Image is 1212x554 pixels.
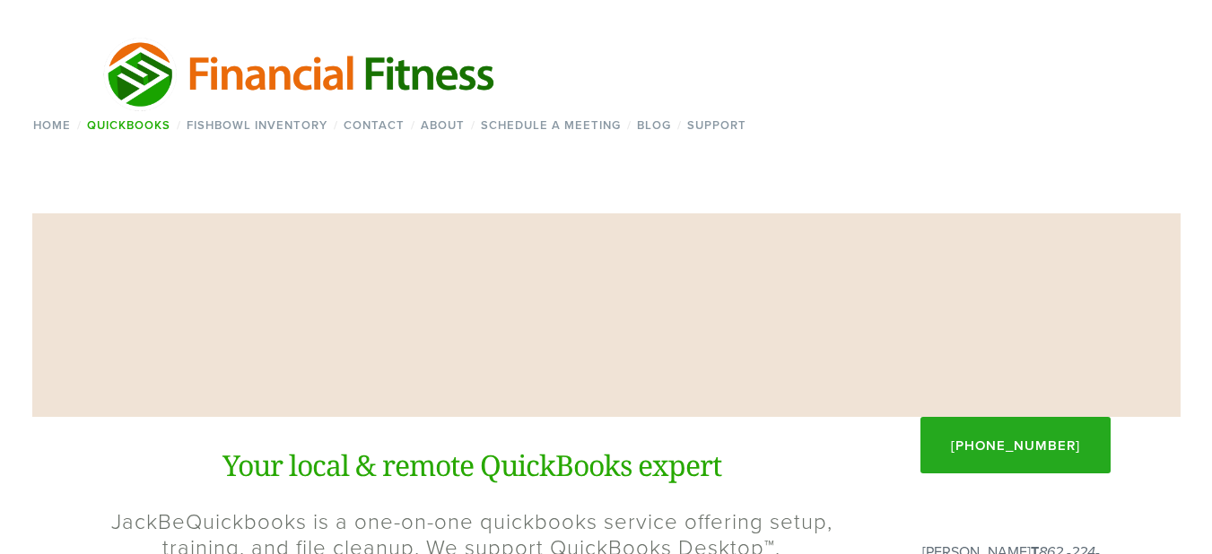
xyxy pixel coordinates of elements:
[177,117,181,134] span: /
[102,293,1112,337] h1: JackBeQuickBooks™ Services
[334,117,338,134] span: /
[627,117,632,134] span: /
[475,112,627,138] a: Schedule a Meeting
[632,112,677,138] a: Blog
[82,112,177,138] a: QuickBooks
[682,112,753,138] a: Support
[411,117,415,134] span: /
[338,112,411,138] a: Contact
[102,444,841,487] h1: Your local & remote QuickBooks expert
[471,117,475,134] span: /
[181,112,334,138] a: Fishbowl Inventory
[677,117,682,134] span: /
[77,117,82,134] span: /
[28,112,77,138] a: Home
[920,417,1111,473] a: [PHONE_NUMBER]
[415,112,471,138] a: About
[102,35,499,112] img: Financial Fitness Consulting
